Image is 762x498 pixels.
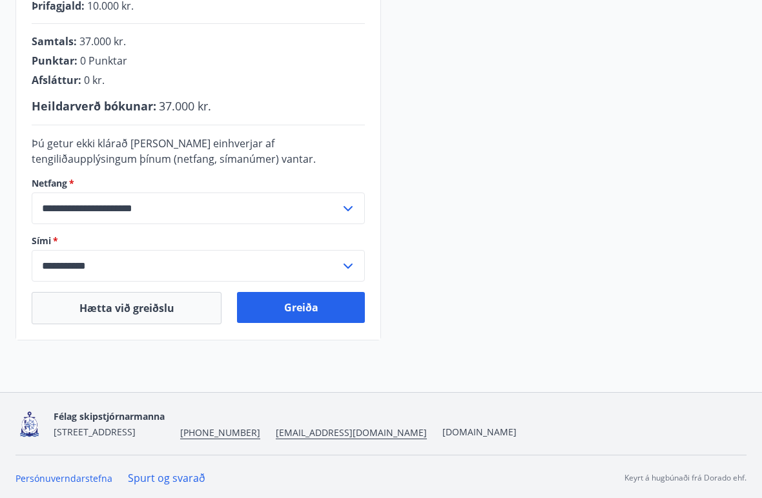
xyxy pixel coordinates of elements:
span: 37.000 kr. [159,98,211,114]
span: Punktar : [32,54,77,68]
span: Félag skipstjórnarmanna [54,410,165,422]
span: 0 kr. [84,73,105,87]
label: Netfang [32,177,365,190]
span: [STREET_ADDRESS] [54,426,136,438]
img: 4fX9JWmG4twATeQ1ej6n556Sc8UHidsvxQtc86h8.png [15,410,43,438]
span: 0 Punktar [80,54,127,68]
button: Hætta við greiðslu [32,292,221,324]
span: Þú getur ekki klárað [PERSON_NAME] einhverjar af tengiliðaupplýsingum þínum (netfang, símanúmer) ... [32,136,316,166]
p: Keyrt á hugbúnaði frá Dorado ehf. [624,472,747,484]
a: Persónuverndarstefna [15,472,112,484]
button: Greiða [237,292,365,323]
a: Spurt og svarað [128,471,205,485]
span: Afsláttur : [32,73,81,87]
span: Heildarverð bókunar : [32,98,156,114]
label: Sími [32,234,365,247]
span: 37.000 kr. [79,34,126,48]
a: [DOMAIN_NAME] [442,426,517,438]
span: Samtals : [32,34,77,48]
